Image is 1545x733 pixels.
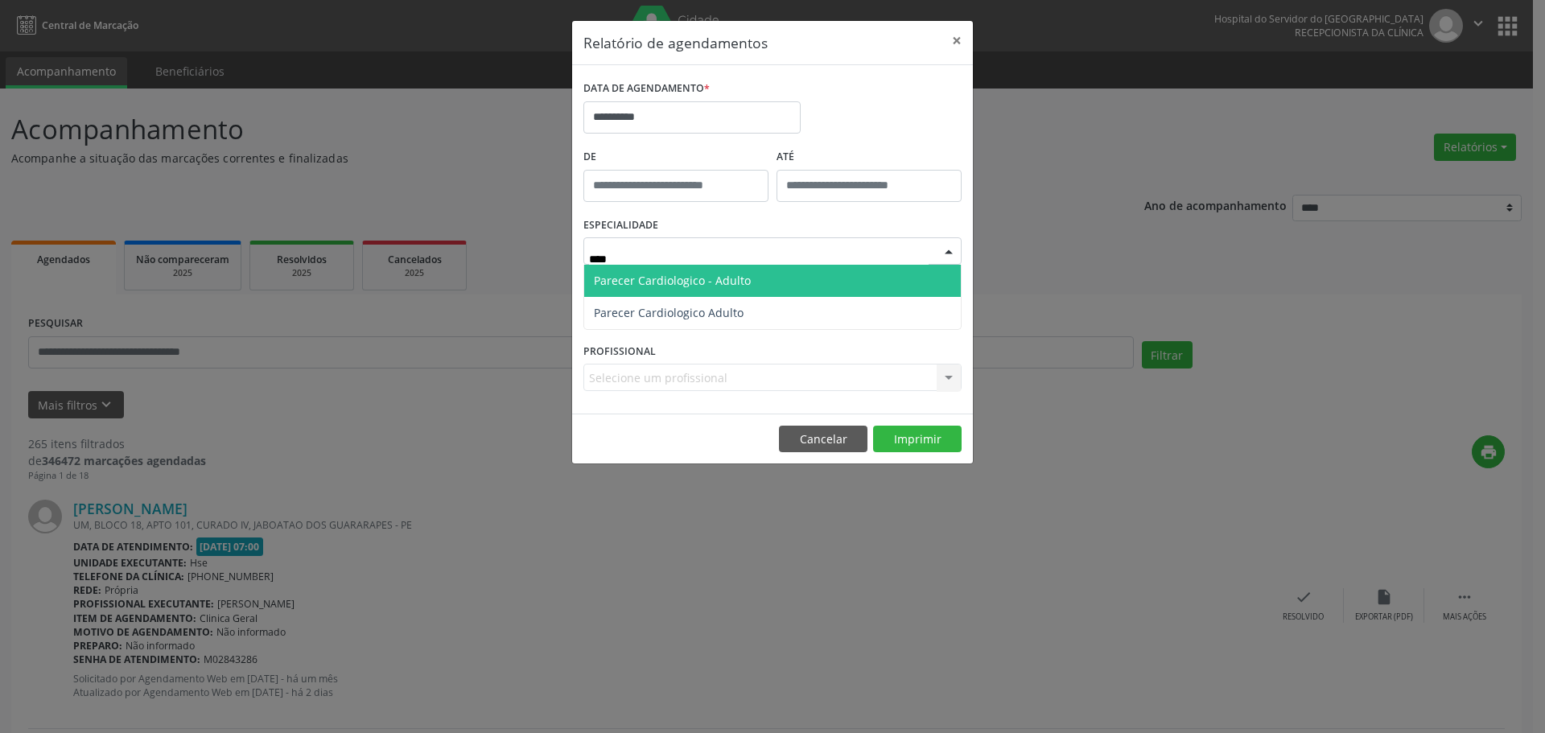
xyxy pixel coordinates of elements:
label: DATA DE AGENDAMENTO [583,76,710,101]
label: ESPECIALIDADE [583,213,658,238]
label: ATÉ [777,145,962,170]
button: Cancelar [779,426,867,453]
button: Close [941,21,973,60]
h5: Relatório de agendamentos [583,32,768,53]
button: Imprimir [873,426,962,453]
label: De [583,145,768,170]
span: Parecer Cardiologico - Adulto [594,273,751,288]
label: PROFISSIONAL [583,339,656,364]
span: Parecer Cardiologico Adulto [594,305,744,320]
